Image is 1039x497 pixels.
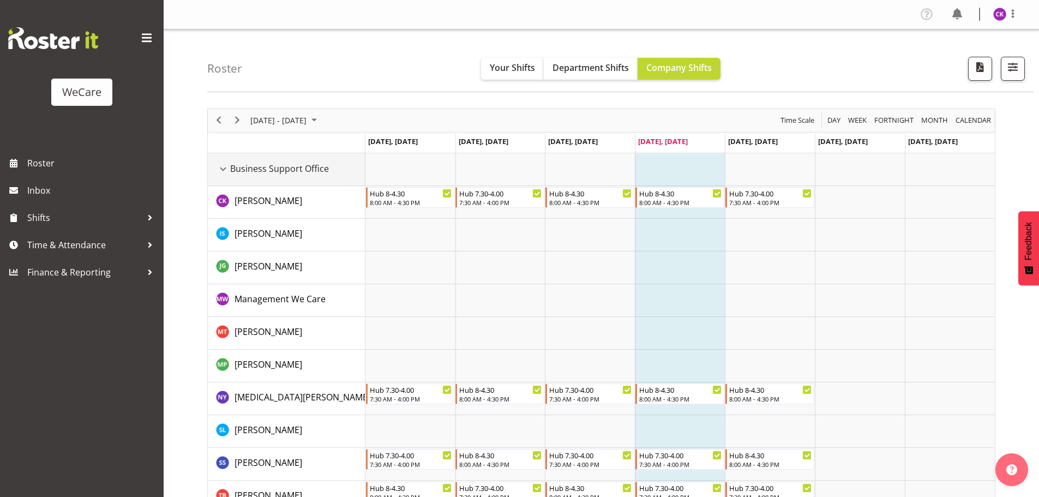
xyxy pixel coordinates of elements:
div: 8:00 AM - 4:30 PM [639,198,722,207]
img: Rosterit website logo [8,27,98,49]
a: [PERSON_NAME] [235,325,302,338]
a: [PERSON_NAME] [235,227,302,240]
div: Hub 7.30-4.00 [549,450,632,460]
div: Chloe Kim"s event - Hub 7.30-4.00 Begin From Friday, October 3, 2025 at 7:30:00 AM GMT+13:00 Ends... [725,187,814,208]
div: Hub 8-4.30 [459,450,542,460]
button: Timeline Week [846,113,869,127]
span: Feedback [1024,222,1034,260]
td: Management We Care resource [208,284,365,317]
div: Hub 7.30-4.00 [459,482,542,493]
div: Hub 7.30-4.00 [639,450,722,460]
div: Hub 7.30-4.00 [370,384,452,395]
span: Month [920,113,949,127]
span: [PERSON_NAME] [235,260,302,272]
span: Business Support Office [230,162,329,175]
div: Hub 8-4.30 [459,384,542,395]
div: Hub 8-4.30 [549,188,632,199]
div: 7:30 AM - 4:00 PM [370,394,452,403]
button: Your Shifts [481,58,544,80]
div: Hub 7.30-4.00 [549,384,632,395]
td: Chloe Kim resource [208,186,365,219]
div: Chloe Kim"s event - Hub 8-4.30 Begin From Wednesday, October 1, 2025 at 8:00:00 AM GMT+13:00 Ends... [545,187,634,208]
a: [MEDICAL_DATA][PERSON_NAME] [235,391,370,404]
div: 7:30 AM - 4:00 PM [459,198,542,207]
div: Chloe Kim"s event - Hub 7.30-4.00 Begin From Tuesday, September 30, 2025 at 7:30:00 AM GMT+13:00 ... [455,187,544,208]
div: Hub 7.30-4.00 [729,188,812,199]
div: Nikita Yates"s event - Hub 7.30-4.00 Begin From Wednesday, October 1, 2025 at 7:30:00 AM GMT+13:0... [545,384,634,404]
span: Fortnight [873,113,915,127]
td: Isabel Simcox resource [208,219,365,252]
div: Hub 7.30-4.00 [729,482,812,493]
div: next period [228,109,247,132]
span: Department Shifts [552,62,629,74]
button: Feedback - Show survey [1018,211,1039,285]
span: Time & Attendance [27,237,142,253]
div: 8:00 AM - 4:30 PM [639,394,722,403]
div: 7:30 AM - 4:00 PM [729,198,812,207]
h4: Roster [207,62,242,75]
span: [DATE] - [DATE] [249,113,308,127]
a: [PERSON_NAME] [235,456,302,469]
a: [PERSON_NAME] [235,260,302,273]
div: Hub 7.30-4.00 [639,482,722,493]
div: Savita Savita"s event - Hub 8-4.30 Begin From Tuesday, September 30, 2025 at 8:00:00 AM GMT+13:00... [455,449,544,470]
div: Hub 7.30-4.00 [459,188,542,199]
div: WeCare [62,84,101,100]
span: [PERSON_NAME] [235,195,302,207]
span: Day [826,113,842,127]
div: Hub 8-4.30 [370,188,452,199]
div: 7:30 AM - 4:00 PM [370,460,452,469]
span: [PERSON_NAME] [235,326,302,338]
div: previous period [209,109,228,132]
span: [DATE], [DATE] [548,136,598,146]
div: 7:30 AM - 4:00 PM [639,460,722,469]
div: Hub 8-4.30 [729,384,812,395]
span: [PERSON_NAME] [235,227,302,239]
span: Finance & Reporting [27,264,142,280]
span: [DATE], [DATE] [818,136,868,146]
span: [PERSON_NAME] [235,358,302,370]
a: [PERSON_NAME] [235,194,302,207]
img: chloe-kim10479.jpg [993,8,1006,21]
div: Savita Savita"s event - Hub 8-4.30 Begin From Friday, October 3, 2025 at 8:00:00 AM GMT+13:00 End... [725,449,814,470]
span: [DATE], [DATE] [638,136,688,146]
span: Your Shifts [490,62,535,74]
td: Savita Savita resource [208,448,365,481]
div: 8:00 AM - 4:30 PM [370,198,452,207]
span: [PERSON_NAME] [235,424,302,436]
img: help-xxl-2.png [1006,464,1017,475]
div: Savita Savita"s event - Hub 7.30-4.00 Begin From Thursday, October 2, 2025 at 7:30:00 AM GMT+13:0... [635,449,724,470]
div: 8:00 AM - 4:30 PM [729,460,812,469]
button: Company Shifts [638,58,720,80]
button: Previous [212,113,226,127]
button: Fortnight [873,113,916,127]
div: Nikita Yates"s event - Hub 8-4.30 Begin From Friday, October 3, 2025 at 8:00:00 AM GMT+13:00 Ends... [725,384,814,404]
td: Michelle Thomas resource [208,317,365,350]
span: [PERSON_NAME] [235,457,302,469]
button: Time Scale [779,113,816,127]
button: Timeline Month [920,113,950,127]
button: October 2025 [249,113,322,127]
div: 8:00 AM - 4:30 PM [459,460,542,469]
button: Timeline Day [826,113,843,127]
div: Hub 8-4.30 [639,188,722,199]
td: Business Support Office resource [208,153,365,186]
div: Savita Savita"s event - Hub 7.30-4.00 Begin From Wednesday, October 1, 2025 at 7:30:00 AM GMT+13:... [545,449,634,470]
a: Management We Care [235,292,326,306]
div: Hub 8-4.30 [729,450,812,460]
span: [DATE], [DATE] [368,136,418,146]
div: Hub 8-4.30 [639,384,722,395]
div: Hub 8-4.30 [549,482,632,493]
td: Sarah Lamont resource [208,415,365,448]
span: [MEDICAL_DATA][PERSON_NAME] [235,391,370,403]
td: Janine Grundler resource [208,252,365,284]
button: Next [230,113,245,127]
a: [PERSON_NAME] [235,423,302,436]
div: 7:30 AM - 4:00 PM [549,460,632,469]
span: Management We Care [235,293,326,305]
div: Chloe Kim"s event - Hub 8-4.30 Begin From Thursday, October 2, 2025 at 8:00:00 AM GMT+13:00 Ends ... [635,187,724,208]
span: calendar [954,113,992,127]
span: Shifts [27,209,142,226]
span: [DATE], [DATE] [728,136,778,146]
div: Hub 8-4.30 [370,482,452,493]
